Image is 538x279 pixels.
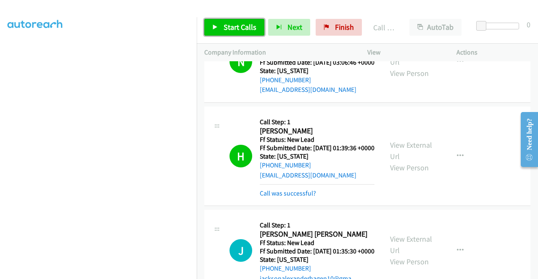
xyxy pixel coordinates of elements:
h1: N [229,50,252,73]
p: Call Completed [373,22,394,33]
a: [PHONE_NUMBER] [260,161,311,169]
a: View External Url [390,234,432,255]
a: Start Calls [204,19,264,36]
div: 0 [527,19,530,30]
iframe: Resource Center [514,106,538,173]
span: Finish [335,22,354,32]
a: [PHONE_NUMBER] [260,76,311,84]
h5: State: [US_STATE] [260,256,374,264]
p: View [367,47,441,57]
div: The call is yet to be attempted [229,239,252,262]
a: [EMAIL_ADDRESS][DOMAIN_NAME] [260,86,356,94]
a: View Person [390,163,429,172]
h1: H [229,145,252,167]
div: Delay between calls (in seconds) [480,23,519,29]
a: Finish [316,19,362,36]
span: Start Calls [224,22,256,32]
h1: J [229,239,252,262]
button: Next [268,19,310,36]
a: View External Url [390,140,432,161]
h5: State: [US_STATE] [260,67,374,75]
h5: Ff Status: New Lead [260,239,374,247]
a: View External Url [390,46,432,67]
p: Actions [456,47,530,57]
a: [PHONE_NUMBER] [260,264,311,272]
h5: State: [US_STATE] [260,152,374,161]
h5: Call Step: 1 [260,221,374,229]
p: Company Information [204,47,352,57]
button: AutoTab [409,19,462,36]
h5: Ff Submitted Date: [DATE] 03:06:46 +0000 [260,58,374,67]
a: View Person [390,257,429,266]
a: [EMAIL_ADDRESS][DOMAIN_NAME] [260,171,356,179]
h2: [PERSON_NAME] [PERSON_NAME] [260,229,372,239]
h5: Call Step: 1 [260,118,374,126]
h5: Ff Submitted Date: [DATE] 01:35:30 +0000 [260,247,374,256]
h5: Ff Submitted Date: [DATE] 01:39:36 +0000 [260,144,374,152]
h5: Ff Status: New Lead [260,136,374,144]
a: View Person [390,68,429,78]
a: Call was successful? [260,189,316,197]
span: Next [287,22,302,32]
h2: [PERSON_NAME] [260,126,372,136]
